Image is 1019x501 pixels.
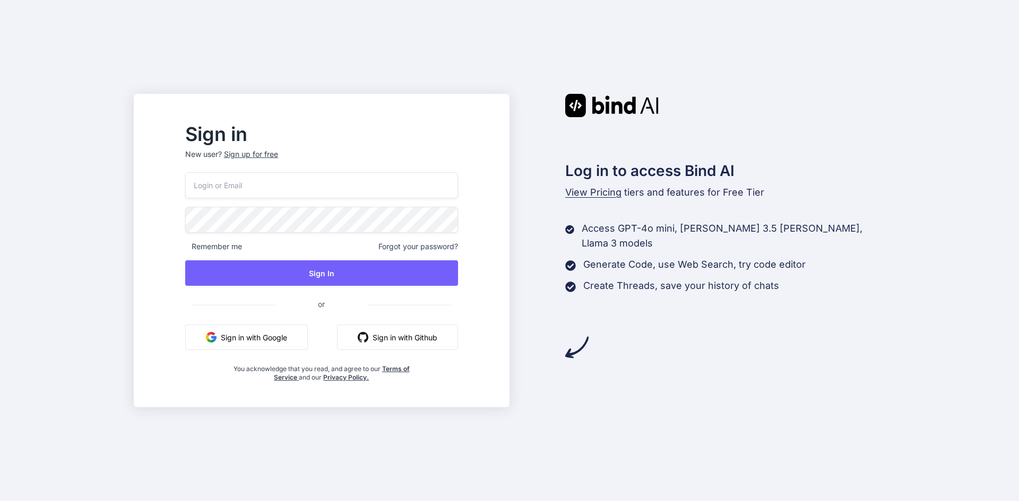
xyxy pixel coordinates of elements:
input: Login or Email [185,172,458,198]
div: Sign up for free [224,149,278,160]
span: or [275,291,367,317]
p: tiers and features for Free Tier [565,185,886,200]
a: Terms of Service [274,365,410,381]
button: Sign in with Github [337,324,458,350]
p: Access GPT-4o mini, [PERSON_NAME] 3.5 [PERSON_NAME], Llama 3 models [582,221,885,251]
p: Create Threads, save your history of chats [583,278,779,293]
button: Sign in with Google [185,324,308,350]
div: You acknowledge that you read, and agree to our and our [230,358,412,382]
h2: Log in to access Bind AI [565,160,886,182]
img: Bind AI logo [565,94,659,117]
a: Privacy Policy. [323,373,369,381]
p: Generate Code, use Web Search, try code editor [583,257,806,272]
img: google [206,332,217,342]
img: arrow [565,336,589,359]
p: New user? [185,149,458,172]
img: github [358,332,368,342]
h2: Sign in [185,126,458,143]
button: Sign In [185,260,458,286]
span: Remember me [185,241,242,252]
span: View Pricing [565,187,621,198]
span: Forgot your password? [378,241,458,252]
